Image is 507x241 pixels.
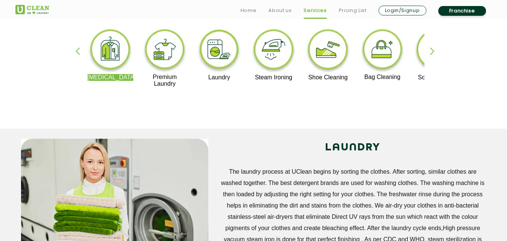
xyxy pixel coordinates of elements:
[87,74,134,81] p: [MEDICAL_DATA]
[196,27,242,74] img: laundry_cleaning_11zon.webp
[142,27,188,74] img: premium_laundry_cleaning_11zon.webp
[414,74,460,81] p: Sofa Cleaning
[87,27,134,74] img: dry_cleaning_11zon.webp
[360,74,406,80] p: Bag Cleaning
[268,6,292,15] a: About us
[15,5,49,14] img: UClean Laundry and Dry Cleaning
[305,27,351,74] img: shoe_cleaning_11zon.webp
[251,74,297,81] p: Steam Ironing
[438,6,486,16] a: Franchise
[379,6,426,15] a: Login/Signup
[305,74,351,81] p: Shoe Cleaning
[220,139,486,157] h2: LAUNDRY
[241,6,257,15] a: Home
[414,27,460,74] img: sofa_cleaning_11zon.webp
[339,6,367,15] a: Pricing List
[251,27,297,74] img: steam_ironing_11zon.webp
[360,27,406,74] img: bag_cleaning_11zon.webp
[142,74,188,87] p: Premium Laundry
[304,6,326,15] a: Services
[196,74,242,81] p: Laundry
